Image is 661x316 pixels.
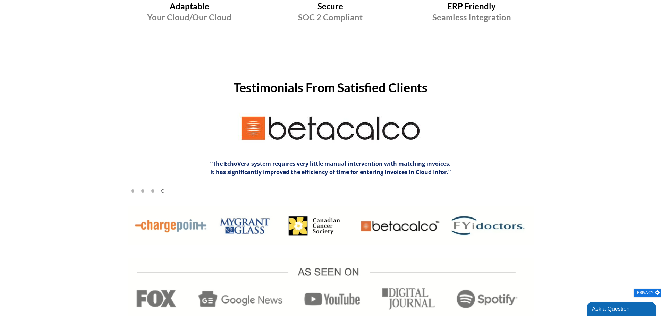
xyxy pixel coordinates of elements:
[234,80,427,95] span: Testimonials From Satisfied Clients
[432,12,511,22] span: Seamless Integration
[637,291,653,294] span: Privacy
[654,290,660,296] img: gear.png
[170,1,209,11] span: Adaptable
[147,1,231,22] span: Your Cloud/Our Cloud
[298,12,363,22] span: SOC 2 Compliant
[410,1,534,23] h4: ERP Friendly
[210,160,451,176] strong: “The EchoVera system requires very little manual intervention with matching invoices. It has sign...
[269,1,392,23] h4: Secure
[227,102,435,154] img: Beta-Calco | Introducing Ring RGBW - Architectural Lighting Alliance
[587,301,658,316] iframe: chat widget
